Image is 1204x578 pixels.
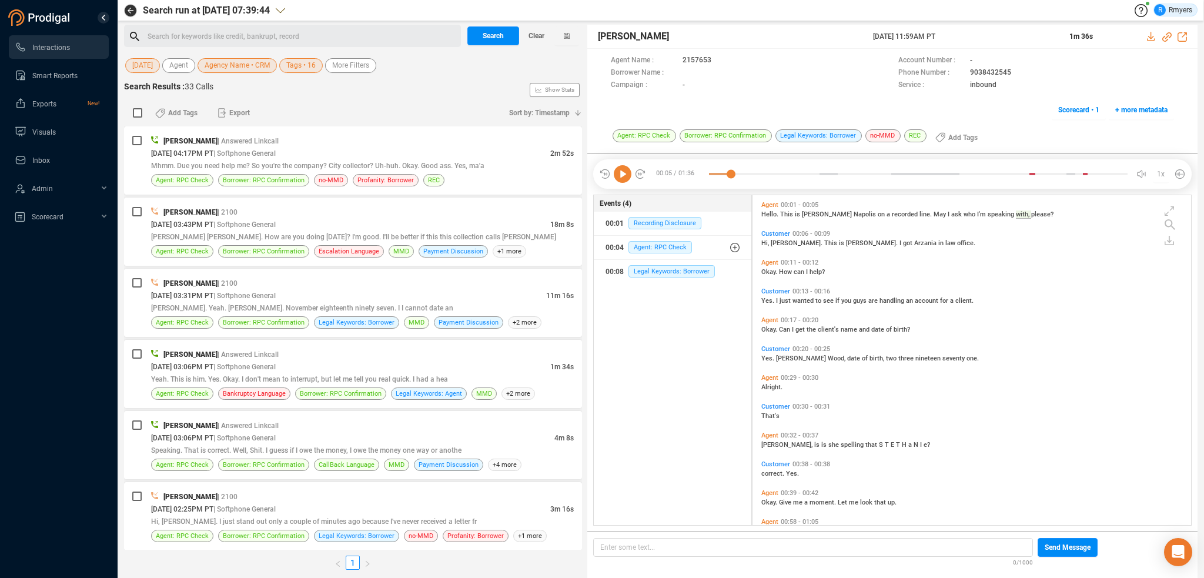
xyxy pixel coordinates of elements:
[761,489,778,497] span: Agent
[389,459,404,470] span: MMD
[493,245,526,258] span: +1 more
[409,530,433,542] span: no-MMD
[888,499,897,506] span: up.
[904,129,927,142] span: REC
[611,67,677,79] span: Borrower Name :
[286,58,316,73] span: Tags • 16
[778,316,821,324] span: 00:17 - 00:20
[124,126,582,195] div: [PERSON_NAME]| Answered Linkcall[DATE] 04:17PM PT| Softphone General2m 52sMhmm. Due you need help...
[330,556,346,570] li: Previous Page
[9,148,109,172] li: Inbox
[761,211,780,218] span: Hello.
[761,326,779,333] span: Okay.
[1115,101,1168,119] span: + more metadata
[319,246,379,257] span: Escalation Language
[865,441,879,449] span: that
[550,149,574,158] span: 2m 52s
[148,103,205,122] button: Add Tags
[790,230,832,238] span: 00:06 - 00:09
[151,517,477,526] span: Hi, [PERSON_NAME]. I just stand out only a couple of minutes ago because I've never received a le...
[792,326,795,333] span: I
[938,239,945,247] span: in
[156,175,209,186] span: Agent: RPC Check
[802,211,854,218] span: [PERSON_NAME]
[513,530,547,542] span: +1 more
[32,44,70,52] span: Interactions
[865,129,901,142] span: no-MMD
[151,434,213,442] span: [DATE] 03:06PM PT
[835,297,841,305] span: if
[223,459,305,470] span: Borrower: RPC Confirmation
[1109,101,1174,119] button: + more metadata
[761,297,776,305] span: Yes.
[213,505,276,513] span: | Softphone General
[546,292,574,300] span: 11m 16s
[508,316,541,329] span: +2 more
[319,530,394,542] span: Legal Keywords: Borrower
[896,441,902,449] span: T
[218,422,279,430] span: | Answered Linkcall
[151,220,213,229] span: [DATE] 03:43PM PT
[761,230,790,238] span: Customer
[1038,538,1098,557] button: Send Message
[393,246,409,257] span: MMD
[898,79,964,92] span: Service :
[934,211,948,218] span: May
[778,518,821,526] span: 00:58 - 01:05
[163,493,218,501] span: [PERSON_NAME]
[898,355,915,362] span: three
[761,355,776,362] span: Yes.
[124,340,582,408] div: [PERSON_NAME]| Answered Linkcall[DATE] 03:06PM PT| Softphone General1m 34sYeah. This is him. Yes....
[151,505,213,513] span: [DATE] 02:25PM PT
[1153,166,1169,182] button: 1x
[891,441,896,449] span: E
[550,505,574,513] span: 3m 16s
[761,518,778,526] span: Agent
[198,58,277,73] button: Agency Name • CRM
[780,211,795,218] span: This
[914,441,920,449] span: N
[419,459,479,470] span: Payment Discussion
[878,211,887,218] span: on
[1045,538,1091,557] span: Send Message
[628,241,692,253] span: Agent: RPC Check
[213,149,276,158] span: | Softphone General
[794,268,806,276] span: can
[886,355,898,362] span: two
[790,460,832,468] span: 00:38 - 00:38
[919,211,934,218] span: line.
[828,355,847,362] span: Wood,
[761,460,790,468] span: Customer
[223,530,305,542] span: Borrower: RPC Confirmation
[899,239,903,247] span: I
[163,208,218,216] span: [PERSON_NAME]
[761,412,780,420] span: That's
[761,383,782,391] span: Alright.
[15,148,99,172] a: Inbox
[948,211,951,218] span: I
[611,55,677,67] span: Agent Name :
[810,268,825,276] span: help?
[776,355,828,362] span: [PERSON_NAME]
[501,387,535,400] span: +2 more
[854,211,878,218] span: Napolis
[218,350,279,359] span: | Answered Linkcall
[942,355,966,362] span: seventy
[761,239,771,247] span: Hi,
[795,211,802,218] span: is
[606,214,624,233] div: 00:01
[915,297,940,305] span: account
[908,441,914,449] span: a
[550,363,574,371] span: 1m 34s
[1158,4,1162,16] span: R
[151,363,213,371] span: [DATE] 03:06PM PT
[771,239,824,247] span: [PERSON_NAME].
[780,297,792,305] span: just
[790,345,832,353] span: 00:20 - 00:25
[151,292,213,300] span: [DATE] 03:31PM PT
[920,441,924,449] span: I
[814,441,821,449] span: is
[810,499,838,506] span: moment.
[945,239,957,247] span: law
[775,129,862,142] span: Legal Keywords: Borrower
